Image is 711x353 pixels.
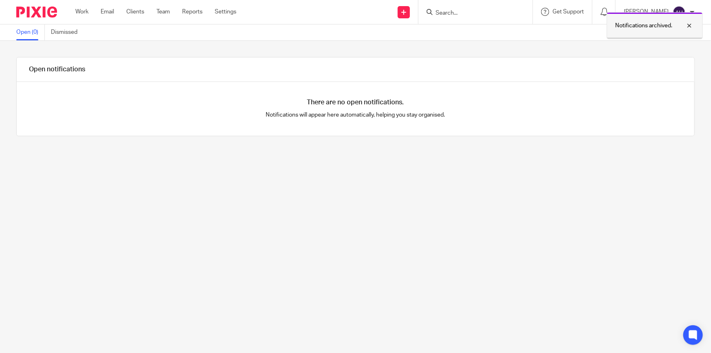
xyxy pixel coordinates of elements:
img: svg%3E [673,6,686,19]
a: Work [75,8,88,16]
a: Dismissed [51,24,84,40]
img: Pixie [16,7,57,18]
h1: Open notifications [29,65,85,74]
a: Open (0) [16,24,45,40]
a: Team [156,8,170,16]
a: Reports [182,8,203,16]
a: Clients [126,8,144,16]
a: Settings [215,8,236,16]
a: Email [101,8,114,16]
p: Notifications archived. [615,22,672,30]
h4: There are no open notifications. [307,98,404,107]
p: Notifications will appear here automatically, helping you stay organised. [186,111,525,119]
